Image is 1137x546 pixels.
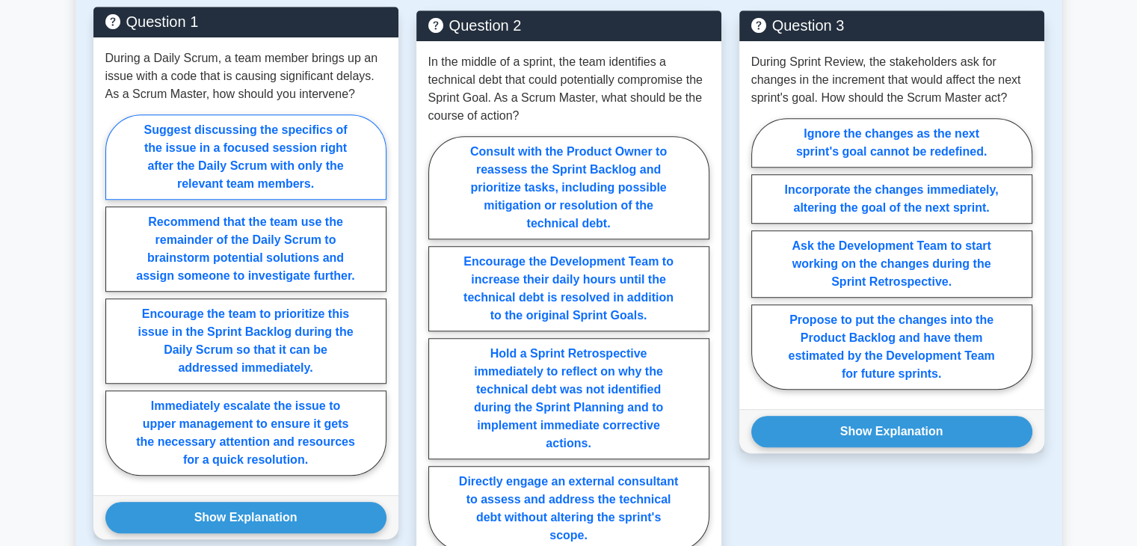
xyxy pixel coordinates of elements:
[105,502,386,533] button: Show Explanation
[751,230,1032,298] label: Ask the Development Team to start working on the changes during the Sprint Retrospective.
[428,338,709,459] label: Hold a Sprint Retrospective immediately to reflect on why the technical debt was not identified d...
[428,136,709,239] label: Consult with the Product Owner to reassess the Sprint Backlog and prioritize tasks, including pos...
[751,416,1032,447] button: Show Explanation
[105,114,386,200] label: Suggest discussing the specifics of the issue in a focused session right after the Daily Scrum wi...
[751,304,1032,390] label: Propose to put the changes into the Product Backlog and have them estimated by the Development Te...
[105,13,386,31] h5: Question 1
[751,53,1032,107] p: During Sprint Review, the stakeholders ask for changes in the increment that would affect the nex...
[751,174,1032,224] label: Incorporate the changes immediately, altering the goal of the next sprint.
[428,53,709,125] p: In the middle of a sprint, the team identifies a technical debt that could potentially compromise...
[105,298,386,384] label: Encourage the team to prioritize this issue in the Sprint Backlog during the Daily Scrum so that ...
[105,206,386,292] label: Recommend that the team use the remainder of the Daily Scrum to brainstorm potential solutions an...
[428,16,709,34] h5: Question 2
[428,246,709,331] label: Encourage the Development Team to increase their daily hours until the technical debt is resolved...
[105,49,386,103] p: During a Daily Scrum, a team member brings up an issue with a code that is causing significant de...
[105,390,386,476] label: Immediately escalate the issue to upper management to ensure it gets the necessary attention and ...
[751,118,1032,168] label: Ignore the changes as the next sprint's goal cannot be redefined.
[751,16,1032,34] h5: Question 3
